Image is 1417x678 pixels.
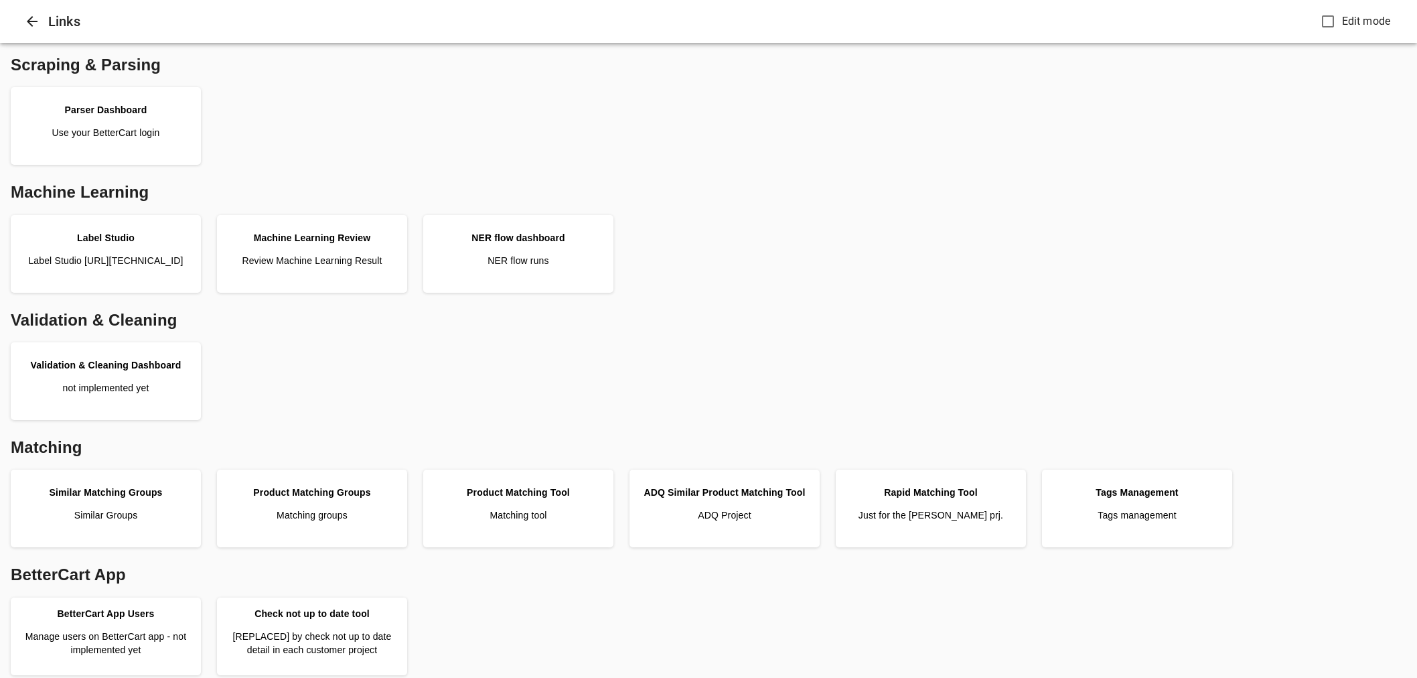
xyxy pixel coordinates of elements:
p: [REPLACED] by check not up to date detail in each customer project [222,630,402,657]
a: ADQ Similar Product Matching ToolADQ Project [635,475,814,542]
div: Product Matching Groups [253,486,370,499]
div: BetterCart App Users [58,607,155,620]
p: ADQ Project [698,508,751,522]
a: Validation & Cleaning Dashboardnot implemented yet [16,348,196,415]
a: BetterCart App UsersManage users on BetterCart app - not implemented yet [16,603,196,670]
div: Rapid Matching Tool [884,486,977,499]
div: Validation & Cleaning [5,303,1412,337]
div: Tags Management [1096,486,1178,499]
div: Product Matching Tool [467,486,570,499]
a: Label StudioLabel Studio [URL][TECHNICAL_ID] [16,220,196,287]
p: Similar Groups [74,508,138,522]
div: Matching [5,431,1412,464]
a: Rapid Matching ToolJust for the [PERSON_NAME] prj. [841,475,1021,542]
div: NER flow dashboard [471,231,565,245]
div: Check not up to date tool [254,607,370,620]
a: Product Matching ToolMatching tool [429,475,608,542]
p: Manage users on BetterCart app - not implemented yet [16,630,196,657]
p: Label Studio [URL][TECHNICAL_ID] [28,254,183,267]
button: Close [16,5,48,38]
a: Tags ManagementTags management [1047,475,1227,542]
div: Similar Matching Groups [49,486,162,499]
div: ADQ Similar Product Matching Tool [644,486,805,499]
span: Edit mode [1342,13,1390,29]
div: Label Studio [77,231,135,245]
a: Machine Learning ReviewReview Machine Learning Result [222,220,402,287]
h6: Links [48,11,1316,32]
p: NER flow runs [488,254,548,267]
p: Just for the [PERSON_NAME] prj. [859,508,1003,522]
div: Validation & Cleaning Dashboard [31,358,181,372]
div: Machine Learning Review [254,231,371,245]
a: Product Matching GroupsMatching groups [222,475,402,542]
div: Parser Dashboard [64,103,147,117]
p: Matching tool [490,508,546,522]
div: Scraping & Parsing [5,48,1412,82]
p: Review Machine Learning Result [242,254,382,267]
a: NER flow dashboardNER flow runs [429,220,608,287]
p: Use your BetterCart login [52,126,160,139]
p: not implemented yet [63,381,149,395]
div: BetterCart App [5,558,1412,592]
div: Machine Learning [5,176,1412,209]
a: Similar Matching GroupsSimilar Groups [16,475,196,542]
a: Parser DashboardUse your BetterCart login [16,92,196,159]
a: Check not up to date tool[REPLACED] by check not up to date detail in each customer project [222,603,402,670]
p: Matching groups [277,508,348,522]
p: Tags management [1098,508,1176,522]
